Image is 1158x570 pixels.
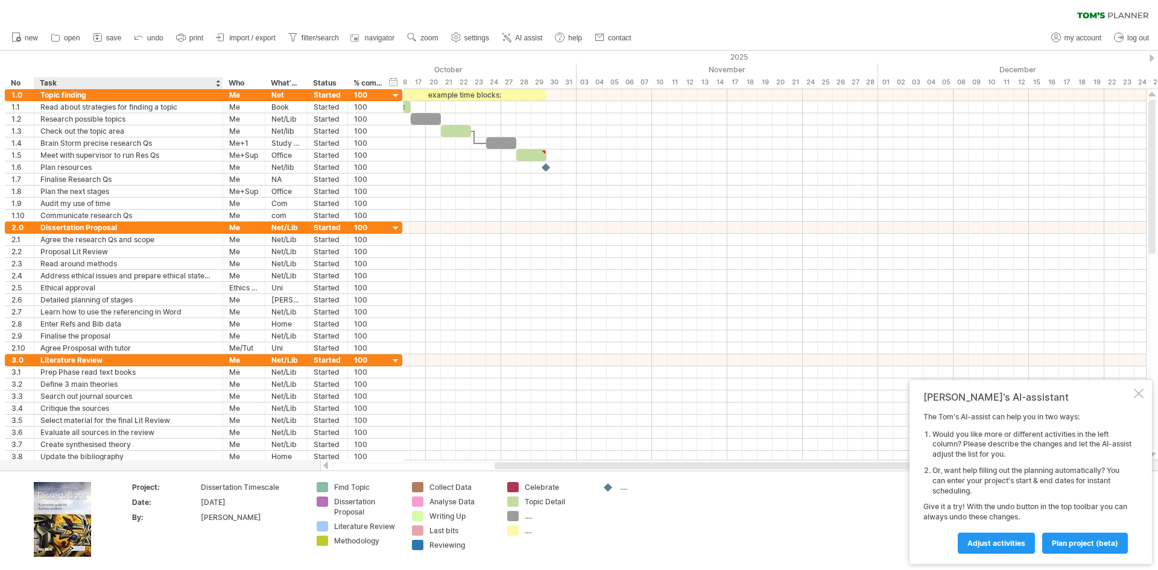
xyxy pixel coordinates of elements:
div: 100 [354,415,383,426]
div: Plan resources [40,161,217,173]
span: settings [464,34,489,42]
li: Or, want help filling out the planning automatically? You can enter your project's start & end da... [932,466,1131,496]
div: Monday, 22 December 2025 [1104,76,1119,89]
div: Me [229,89,259,101]
div: Book [271,101,301,113]
a: log out [1111,30,1153,46]
div: 100 [354,101,383,113]
div: Me [229,427,259,438]
span: navigator [365,34,394,42]
div: Monday, 1 December 2025 [878,76,893,89]
div: 100 [354,451,383,462]
div: Net/Lib [271,390,301,402]
div: Collect Data [429,482,495,492]
div: Started [314,330,341,342]
div: Net/Lib [271,246,301,257]
div: Wednesday, 26 November 2025 [833,76,848,89]
div: Me+Sup [229,149,259,161]
div: 100 [354,210,383,221]
div: 100 [354,137,383,149]
div: Me [229,415,259,426]
div: 3.3 [11,390,28,402]
div: Net/Lib [271,378,301,390]
div: Me [229,258,259,269]
div: 100 [354,198,383,209]
div: Monday, 10 November 2025 [652,76,667,89]
div: 100 [354,270,383,281]
div: Started [314,318,341,330]
div: Monday, 17 November 2025 [727,76,742,89]
div: ​ [411,113,441,125]
div: Home [271,451,301,462]
div: Dissertation Timescale [201,482,302,492]
div: Wednesday, 10 December 2025 [984,76,999,89]
div: Me [229,402,259,414]
div: 2.7 [11,306,28,318]
div: 2.10 [11,342,28,354]
div: November 2025 [577,63,878,76]
a: contact [592,30,635,46]
div: Writing Up [429,511,495,521]
div: Friday, 28 November 2025 [863,76,878,89]
div: Plan the next stages [40,186,217,197]
div: Celebrate [525,482,590,492]
div: Me [229,451,259,462]
div: % complete [353,77,382,89]
div: 100 [354,354,383,366]
div: Uni [271,342,301,354]
div: Thursday, 4 December 2025 [923,76,938,89]
div: The Tom's AI-assist can help you in two ways: Give it a try! With the undo button in the top tool... [923,412,1131,553]
div: Thursday, 20 November 2025 [773,76,788,89]
div: Friday, 17 October 2025 [411,76,426,89]
div: 100 [354,222,383,233]
div: Tuesday, 11 November 2025 [667,76,682,89]
div: Thursday, 18 December 2025 [1074,76,1089,89]
div: No [11,77,27,89]
div: Started [314,198,341,209]
div: Me [229,306,259,318]
div: Tuesday, 2 December 2025 [893,76,908,89]
div: Net [271,89,301,101]
div: 100 [354,378,383,390]
div: Net/Lib [271,306,301,318]
div: Net/Lib [271,366,301,378]
div: [PERSON_NAME]'s Pl [271,294,301,305]
div: Finalise Research Qs [40,174,217,185]
div: Friday, 5 December 2025 [938,76,954,89]
div: 1.5 [11,149,28,161]
div: Started [314,161,341,173]
div: Started [314,186,341,197]
div: Friday, 21 November 2025 [788,76,803,89]
div: Started [314,258,341,269]
div: 100 [354,402,383,414]
div: Tuesday, 16 December 2025 [1044,76,1059,89]
div: Me+1 [229,137,259,149]
div: 1.3 [11,125,28,137]
div: Me [229,330,259,342]
div: Started [314,149,341,161]
div: Started [314,137,341,149]
div: NA [271,174,301,185]
div: Net/Lib [271,222,301,233]
div: Monday, 3 November 2025 [577,76,592,89]
a: undo [131,30,167,46]
div: Started [314,270,341,281]
span: AI assist [515,34,542,42]
div: Net/Lib [271,270,301,281]
div: Thursday, 6 November 2025 [622,76,637,89]
div: Started [314,222,341,233]
div: Prep Phase read text books [40,366,217,378]
div: Agree Prosposal with tutor [40,342,217,354]
div: Wednesday, 29 October 2025 [531,76,546,89]
div: Me/Tut [229,342,259,354]
a: filter/search [285,30,343,46]
div: Proposal Lit Review [40,246,217,257]
div: Topic Detail [525,496,590,507]
div: Thursday, 13 November 2025 [697,76,712,89]
div: Tuesday, 9 December 2025 [969,76,984,89]
div: Agree the research Qs and scope [40,234,217,245]
div: 100 [354,113,383,125]
div: Office [271,186,301,197]
div: 2.0 [11,222,28,233]
div: Thursday, 30 October 2025 [546,76,562,89]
